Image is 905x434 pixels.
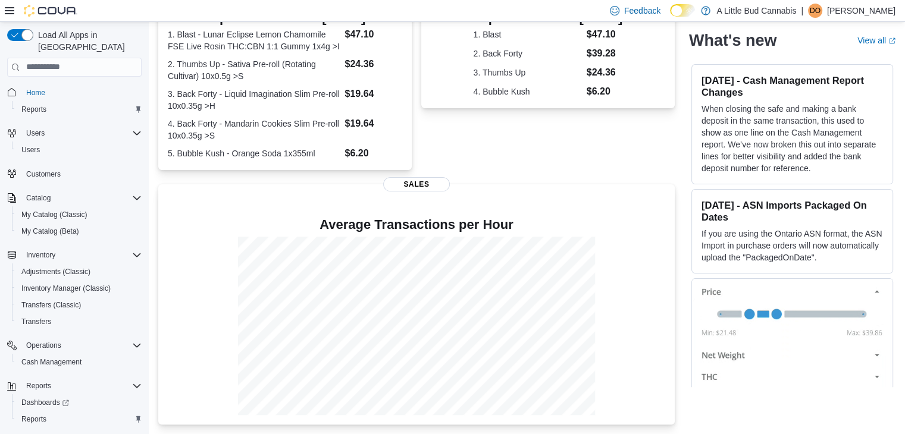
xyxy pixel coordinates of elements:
button: Transfers [12,313,146,330]
h3: [DATE] - Cash Management Report Changes [702,74,883,98]
a: Dashboards [17,395,74,410]
span: Cash Management [17,355,142,369]
span: Load All Apps in [GEOGRAPHIC_DATA] [33,29,142,53]
button: Customers [2,165,146,183]
dd: $19.64 [345,87,402,101]
span: Reports [17,102,142,117]
span: Dashboards [17,395,142,410]
span: Users [17,143,142,157]
input: Dark Mode [670,4,695,17]
button: Adjustments (Classic) [12,263,146,280]
dt: 4. Bubble Kush [474,86,582,98]
p: When closing the safe and making a bank deposit in the same transaction, this used to show as one... [702,103,883,174]
span: Customers [21,166,142,181]
p: If you are using the Ontario ASN format, the ASN Import in purchase orders will now automatically... [702,228,883,263]
button: Reports [21,379,56,393]
svg: External link [888,37,895,45]
dt: 2. Thumbs Up - Sativa Pre-roll (Rotating Cultivar) 10x0.5g >S [168,58,340,82]
dd: $24.36 [587,65,623,80]
dt: 3. Thumbs Up [474,67,582,78]
span: Inventory Manager (Classic) [17,281,142,295]
span: Transfers (Classic) [21,300,81,310]
button: Users [2,125,146,141]
span: Home [26,88,45,98]
button: Reports [12,101,146,118]
a: Transfers (Classic) [17,298,86,312]
span: Adjustments (Classic) [21,267,90,276]
p: | [801,4,803,18]
dd: $47.10 [345,27,402,42]
a: Reports [17,102,51,117]
button: My Catalog (Classic) [12,206,146,223]
span: Transfers (Classic) [17,298,142,312]
span: My Catalog (Classic) [17,207,142,222]
button: Home [2,84,146,101]
h2: What's new [689,31,776,50]
img: Cova [24,5,77,17]
dt: 5. Bubble Kush - Orange Soda 1x355ml [168,147,340,159]
button: Operations [21,338,66,353]
span: Transfers [17,315,142,329]
a: Cash Management [17,355,86,369]
button: Users [12,141,146,158]
span: Inventory [21,248,142,262]
dd: $39.28 [587,46,623,61]
dt: 2. Back Forty [474,48,582,59]
span: Transfers [21,317,51,326]
span: Reports [21,105,46,114]
h4: Average Transactions per Hour [168,218,665,232]
span: Operations [21,338,142,353]
button: Inventory [2,247,146,263]
a: Users [17,143,45,157]
a: Transfers [17,315,56,329]
span: Cash Management [21,357,82,367]
button: Catalog [21,191,55,205]
button: Inventory [21,248,60,262]
button: Reports [2,378,146,394]
a: Adjustments (Classic) [17,265,95,279]
a: My Catalog (Classic) [17,207,92,222]
a: Home [21,86,50,100]
a: Reports [17,412,51,426]
span: Feedback [624,5,660,17]
span: Sales [383,177,450,191]
button: My Catalog (Beta) [12,223,146,240]
span: My Catalog (Classic) [21,210,87,219]
button: Transfers (Classic) [12,297,146,313]
button: Users [21,126,49,140]
span: Catalog [26,193,51,203]
span: Customers [26,169,61,179]
button: Operations [2,337,146,354]
span: Reports [26,381,51,391]
dt: 1. Blast [474,29,582,40]
a: Customers [21,167,65,181]
h3: [DATE] - ASN Imports Packaged On Dates [702,199,883,223]
span: Inventory [26,250,55,260]
dd: $6.20 [587,84,623,99]
span: Adjustments (Classic) [17,265,142,279]
dd: $47.10 [587,27,623,42]
dt: 4. Back Forty - Mandarin Cookies Slim Pre-roll 10x0.35g >S [168,118,340,141]
a: View allExternal link [857,36,895,45]
span: Users [21,126,142,140]
button: Reports [12,411,146,427]
button: Inventory Manager (Classic) [12,280,146,297]
dt: 3. Back Forty - Liquid Imagination Slim Pre-roll 10x0.35g >H [168,88,340,112]
span: Inventory Manager (Classic) [21,284,111,293]
dd: $6.20 [345,146,402,161]
span: Home [21,85,142,100]
span: Catalog [21,191,142,205]
button: Catalog [2,190,146,206]
span: Users [21,145,40,155]
p: [PERSON_NAME] [827,4,895,18]
a: Dashboards [12,394,146,411]
button: Cash Management [12,354,146,370]
span: My Catalog (Beta) [21,227,79,236]
span: My Catalog (Beta) [17,224,142,238]
span: DO [810,4,821,18]
span: Reports [21,414,46,424]
span: Reports [21,379,142,393]
div: Devon Osbaldeston [808,4,822,18]
span: Reports [17,412,142,426]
